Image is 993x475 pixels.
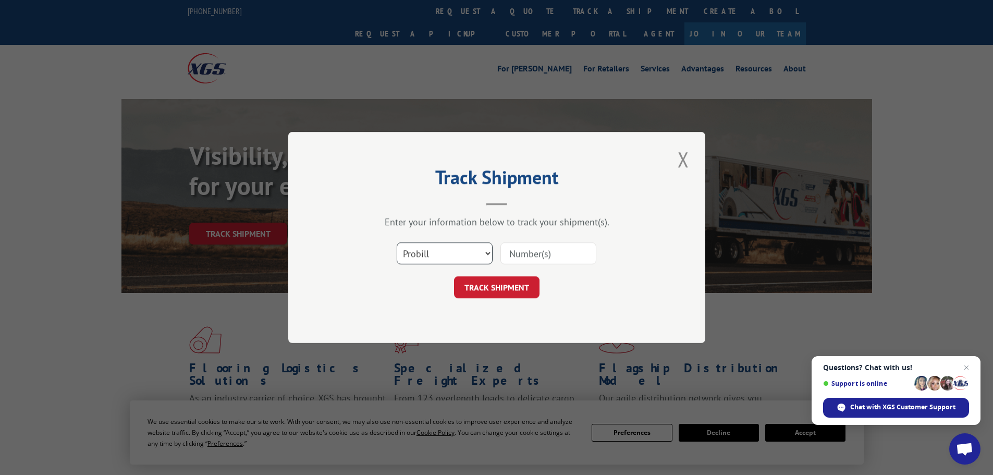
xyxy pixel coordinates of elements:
[850,403,955,412] span: Chat with XGS Customer Support
[500,242,596,264] input: Number(s)
[340,170,653,190] h2: Track Shipment
[823,363,969,372] span: Questions? Chat with us!
[823,380,911,387] span: Support is online
[675,145,692,174] button: Close modal
[823,398,969,418] span: Chat with XGS Customer Support
[949,433,980,465] a: Open chat
[454,276,540,298] button: TRACK SHIPMENT
[340,216,653,228] div: Enter your information below to track your shipment(s).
